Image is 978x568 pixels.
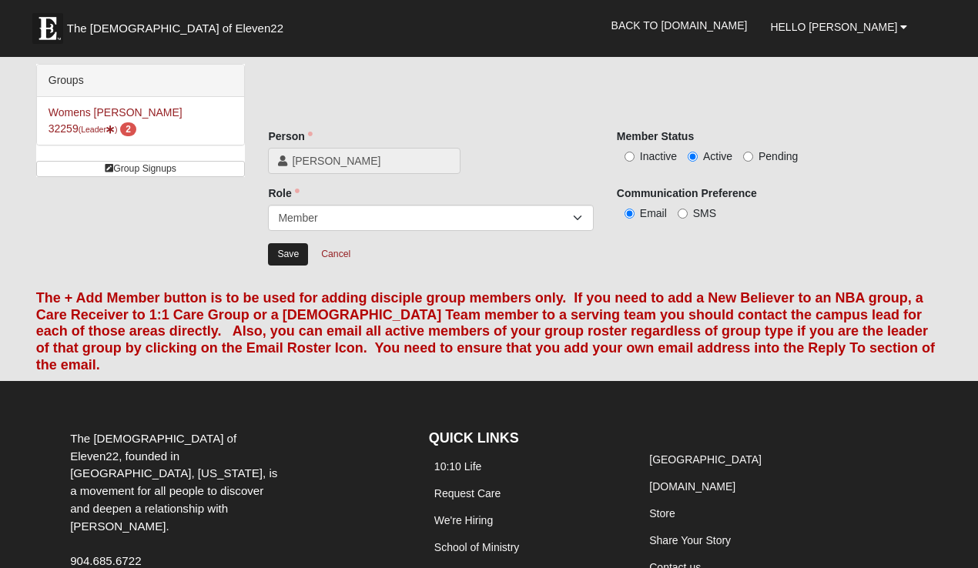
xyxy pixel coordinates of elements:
h4: QUICK LINKS [429,430,621,447]
a: The [DEMOGRAPHIC_DATA] of Eleven22 [25,5,333,44]
input: Pending [743,152,753,162]
span: number of pending members [120,122,136,136]
a: Back to [DOMAIN_NAME] [600,6,759,45]
a: Store [649,507,675,520]
img: Eleven22 logo [32,13,63,44]
a: Womens [PERSON_NAME] 32259(Leader) 2 [49,106,183,135]
span: SMS [693,207,716,219]
a: Cancel [311,242,360,266]
span: Inactive [640,150,677,162]
label: Communication Preference [617,185,757,201]
a: 10:10 Life [434,460,482,473]
span: The [DEMOGRAPHIC_DATA] of Eleven22 [67,21,283,36]
span: Hello [PERSON_NAME] [770,21,897,33]
label: Role [268,185,299,201]
span: Email [640,207,667,219]
small: (Leader ) [79,125,118,134]
div: Groups [37,65,245,97]
label: Member Status [617,129,694,144]
input: Inactive [625,152,635,162]
label: Person [268,129,312,144]
span: Pending [759,150,798,162]
a: Hello [PERSON_NAME] [759,8,919,46]
a: Share Your Story [649,534,731,546]
a: We're Hiring [434,514,493,526]
input: Active [688,152,698,162]
input: Alt+s [268,243,308,266]
a: [GEOGRAPHIC_DATA] [649,453,762,466]
a: Request Care [434,487,501,500]
a: Group Signups [36,161,246,177]
span: Active [703,150,732,162]
input: SMS [678,209,688,219]
font: The + Add Member button is to be used for adding disciple group members only. If you need to add ... [36,290,935,372]
span: [PERSON_NAME] [292,153,450,169]
a: [DOMAIN_NAME] [649,480,735,493]
input: Email [625,209,635,219]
